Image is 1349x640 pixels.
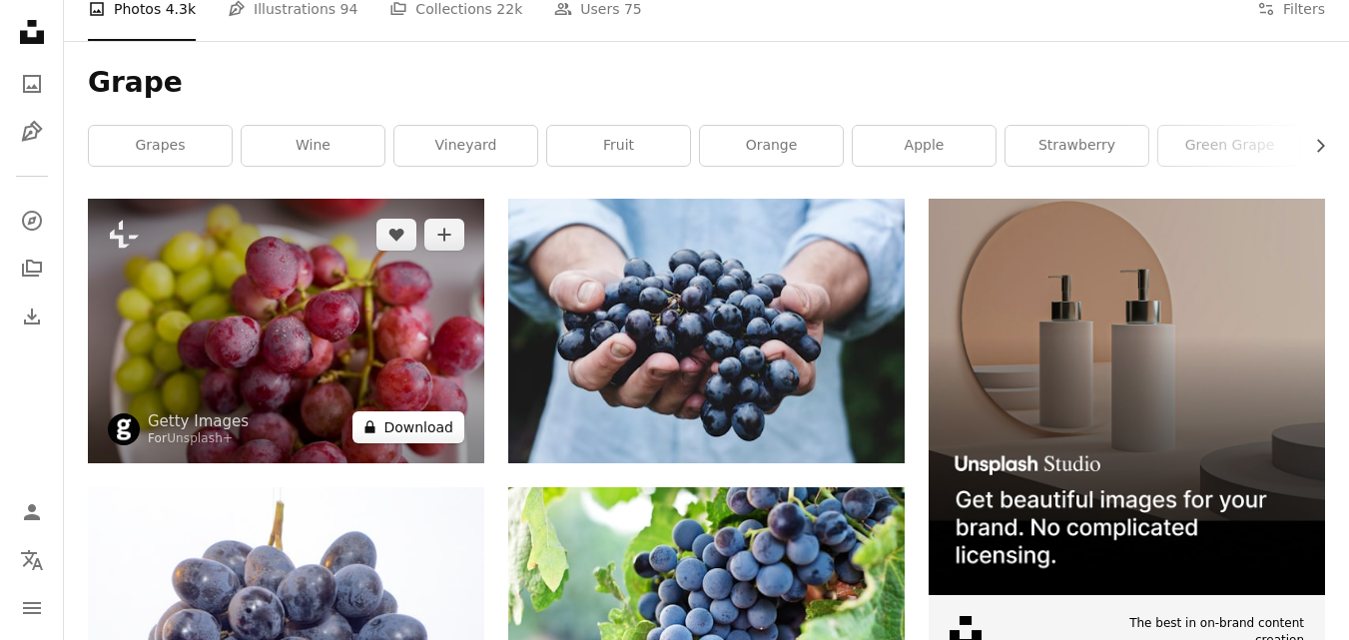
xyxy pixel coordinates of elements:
[12,588,52,628] button: Menu
[424,219,464,251] button: Add to Collection
[394,126,537,166] a: vineyard
[1302,126,1325,166] button: scroll list to the right
[148,411,249,431] a: Getty Images
[12,12,52,56] a: Home — Unsplash
[12,112,52,152] a: Illustrations
[853,126,996,166] a: apple
[547,126,690,166] a: fruit
[1158,126,1301,166] a: green grape
[12,540,52,580] button: Language
[88,65,1325,101] h1: Grape
[700,126,843,166] a: orange
[12,64,52,104] a: Photos
[148,431,249,447] div: For
[352,411,464,443] button: Download
[929,199,1325,595] img: file-1715714113747-b8b0561c490eimage
[89,126,232,166] a: grapes
[108,413,140,445] img: Go to Getty Images's profile
[1006,126,1148,166] a: strawberry
[88,321,484,339] a: Fresh red and green grape on a plate, close-up. Healthy lifestyle concept.
[376,219,416,251] button: Like
[242,126,384,166] a: wine
[12,297,52,336] a: Download History
[88,199,484,462] img: Fresh red and green grape on a plate, close-up. Healthy lifestyle concept.
[508,609,905,627] a: grapes
[12,201,52,241] a: Explore
[167,431,233,445] a: Unsplash+
[12,249,52,289] a: Collections
[508,321,905,339] a: person holding grapes
[508,199,905,462] img: person holding grapes
[12,492,52,532] a: Log in / Sign up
